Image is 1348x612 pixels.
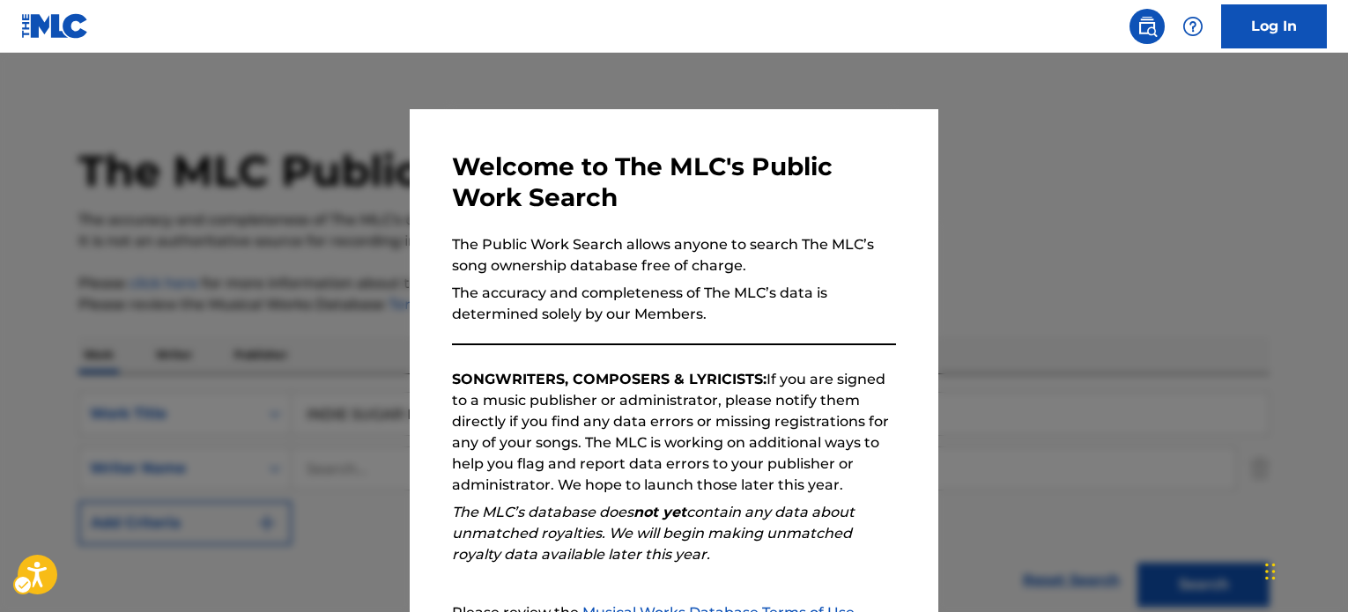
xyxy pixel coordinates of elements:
[1260,527,1348,612] div: Chat Widget
[1265,545,1276,598] div: Drag
[21,13,89,39] img: MLC Logo
[452,234,896,277] p: The Public Work Search allows anyone to search The MLC’s song ownership database free of charge.
[1260,527,1348,612] iframe: Hubspot Iframe
[452,504,855,563] em: The MLC’s database does contain any data about unmatched royalties. We will begin making unmatche...
[452,151,896,213] h3: Welcome to The MLC's Public Work Search
[1221,4,1327,48] a: Log In
[1137,16,1158,37] img: search
[1182,16,1204,37] img: help
[452,371,767,387] strong: SONGWRITERS, COMPOSERS & LYRICISTS:
[452,283,896,325] p: The accuracy and completeness of The MLC’s data is determined solely by our Members.
[452,369,896,496] p: If you are signed to a music publisher or administrator, please notify them directly if you find ...
[633,504,686,520] strong: not yet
